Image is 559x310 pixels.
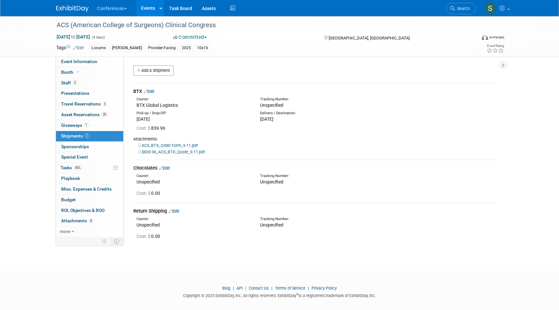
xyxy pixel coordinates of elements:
a: Sponsorships [56,142,123,152]
div: Locums [90,45,108,51]
span: 0.00 [137,234,163,239]
div: Tracking Number: [260,173,405,179]
div: Delivery / Destination: [260,111,374,116]
a: Blog [222,286,230,291]
a: Edit [169,209,179,214]
span: | [244,286,248,291]
a: Booth [56,67,123,78]
img: ExhibitDay [56,6,89,12]
span: Budget [61,197,76,202]
i: Booth reservation complete [76,70,80,74]
div: Provider-Facing [146,45,178,51]
span: Search [455,6,470,11]
a: Staff3 [56,78,123,88]
span: Misc. Expenses & Credits [61,186,112,192]
a: Travel Reservations3 [56,99,123,109]
div: ACS (American College of Surgeons) Clinical Congress [54,19,466,31]
td: Toggle Event Tabs [110,237,124,246]
span: ROI, Objectives & ROO [61,208,104,213]
img: Sophie Buffo [484,2,497,15]
div: Courier: [137,173,250,179]
a: Contact Us [249,286,269,291]
a: Edit [144,89,154,94]
span: | [270,286,274,291]
div: 10x10 [195,45,210,51]
div: Courier: [137,97,250,102]
a: Special Event [56,152,123,162]
span: Unspecified [260,179,283,184]
span: Playbook [61,176,80,181]
span: Special Event [61,154,88,160]
span: Cost: $ [137,234,151,239]
div: Pick-up / Drop-Off: [137,111,250,116]
span: | [306,286,311,291]
span: Cost: $ [137,191,151,196]
a: Presentations [56,88,123,99]
a: Shipments3 [56,131,123,141]
a: Attachments8 [56,216,123,226]
span: 20 [101,112,108,117]
div: Unspecified [137,179,250,185]
div: Tracking Number: [260,97,405,102]
a: more [56,227,123,237]
span: 3 [84,133,89,138]
div: Chocolates [133,165,498,172]
td: Tags [56,44,84,52]
div: In-Person [489,35,504,40]
span: Giveaways [61,123,89,128]
span: Presentations [61,91,89,96]
a: Budget [56,195,123,205]
span: Travel Reservations [61,101,107,106]
span: to [70,34,76,39]
div: [PERSON_NAME] [110,45,144,51]
span: [DATE] [DATE] [56,34,90,40]
div: Return Shipping [133,208,498,215]
span: Attachments [61,218,93,223]
span: Unspecified [260,222,283,227]
span: [GEOGRAPHIC_DATA], [GEOGRAPHIC_DATA] [329,36,410,40]
div: Event Rating [487,44,504,48]
sup: ® [296,293,299,296]
span: Booth [61,70,81,75]
span: 3 [72,80,77,85]
a: $839.96_ACS_BTX_Quote_9.11.pdf [138,149,205,154]
div: Event Format [438,34,504,43]
a: Edit [73,46,84,50]
img: Format-Inperson.png [482,35,488,40]
a: Search [446,3,476,14]
a: Privacy Policy [312,286,337,291]
span: Sponsorships [61,144,89,149]
a: Add a Shipment [133,65,174,76]
span: | [231,286,236,291]
span: Cost: $ [137,126,151,131]
div: BTX [133,88,498,95]
span: Event Information [61,59,97,64]
a: API [236,286,243,291]
button: Committed [171,34,209,41]
span: 839.96 [137,126,168,131]
a: ACS_BTX_Order Form_9.11.pdf [138,143,198,148]
span: more [60,229,70,234]
a: Misc. Expenses & Credits [56,184,123,194]
div: 2025 [180,45,193,51]
span: (4 days) [91,35,105,39]
span: 1 [84,123,89,127]
a: Terms of Service [275,286,305,291]
span: 3 [102,102,107,106]
span: Shipments [61,133,89,138]
div: Attachments: [133,136,498,142]
span: 0.00 [137,191,163,196]
span: Tasks [60,165,82,170]
div: Unspecified [137,222,250,228]
div: BTX Global Logistics [137,102,250,108]
div: [DATE] [260,116,374,122]
span: 43% [73,165,82,170]
span: Staff [61,80,77,85]
a: Playbook [56,173,123,184]
a: ROI, Objectives & ROO [56,205,123,216]
div: Courier: [137,216,250,222]
a: Event Information [56,57,123,67]
span: Unspecified [260,103,283,108]
a: Asset Reservations20 [56,110,123,120]
td: Personalize Event Tab Strip [99,237,110,246]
